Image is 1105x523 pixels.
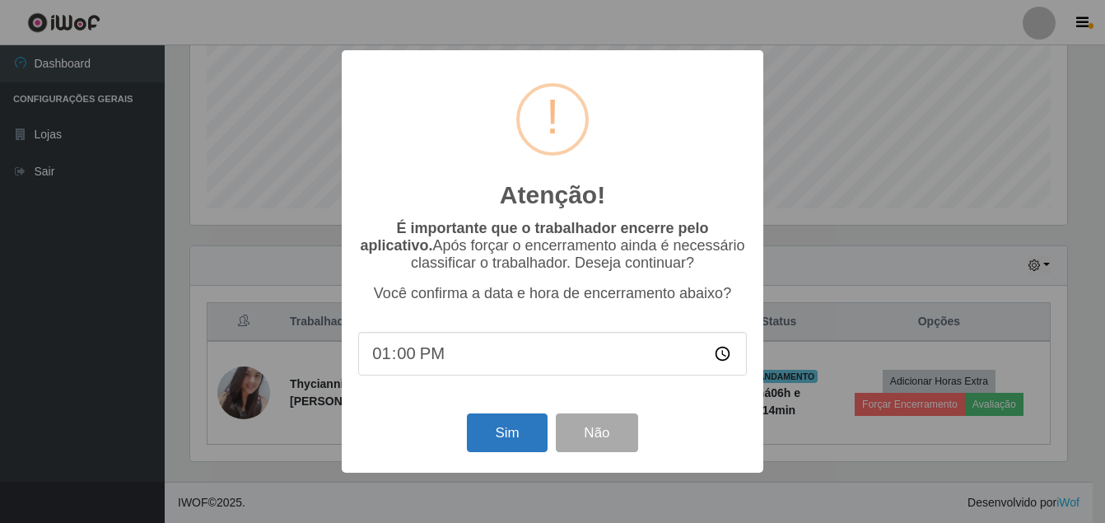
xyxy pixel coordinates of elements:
p: Após forçar o encerramento ainda é necessário classificar o trabalhador. Deseja continuar? [358,220,747,272]
h2: Atenção! [500,180,605,210]
button: Sim [467,413,547,452]
p: Você confirma a data e hora de encerramento abaixo? [358,285,747,302]
button: Não [556,413,637,452]
b: É importante que o trabalhador encerre pelo aplicativo. [360,220,708,254]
